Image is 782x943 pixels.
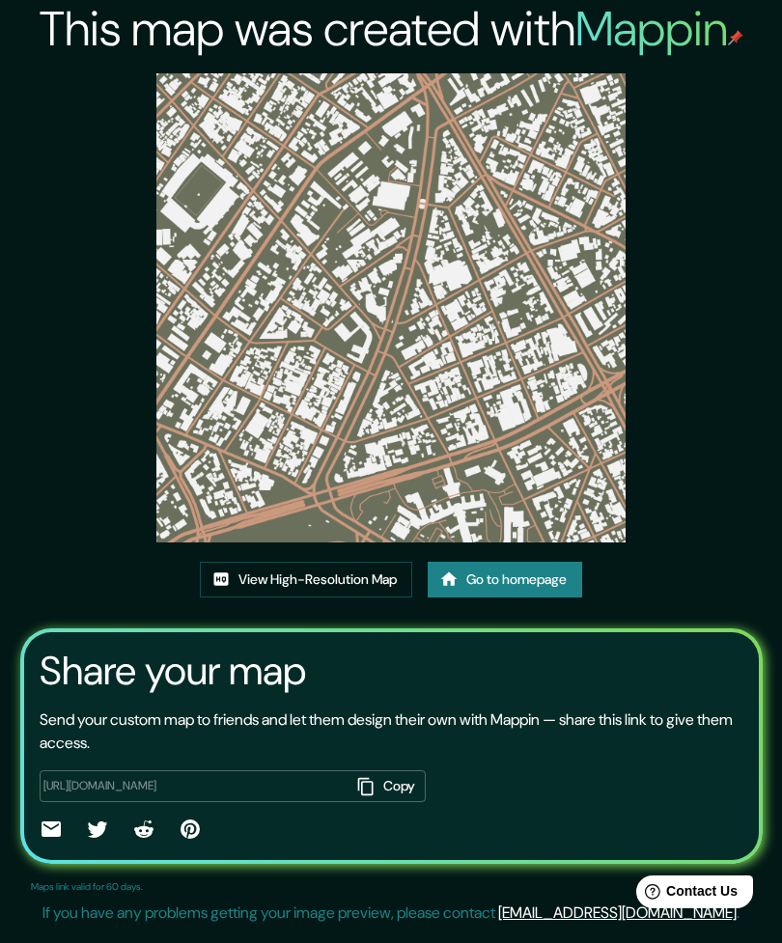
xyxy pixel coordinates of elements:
img: created-map [156,73,626,542]
a: [EMAIL_ADDRESS][DOMAIN_NAME] [498,902,737,923]
img: mappin-pin [728,30,743,45]
a: Go to homepage [428,562,582,597]
p: Send your custom map to friends and let them design their own with Mappin — share this link to gi... [40,708,743,755]
h3: Share your map [40,648,306,694]
p: If you have any problems getting your image preview, please contact . [42,901,740,925]
p: Maps link valid for 60 days. [31,879,143,894]
iframe: Help widget launcher [610,868,761,922]
button: Copy [350,770,426,802]
a: View High-Resolution Map [200,562,412,597]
